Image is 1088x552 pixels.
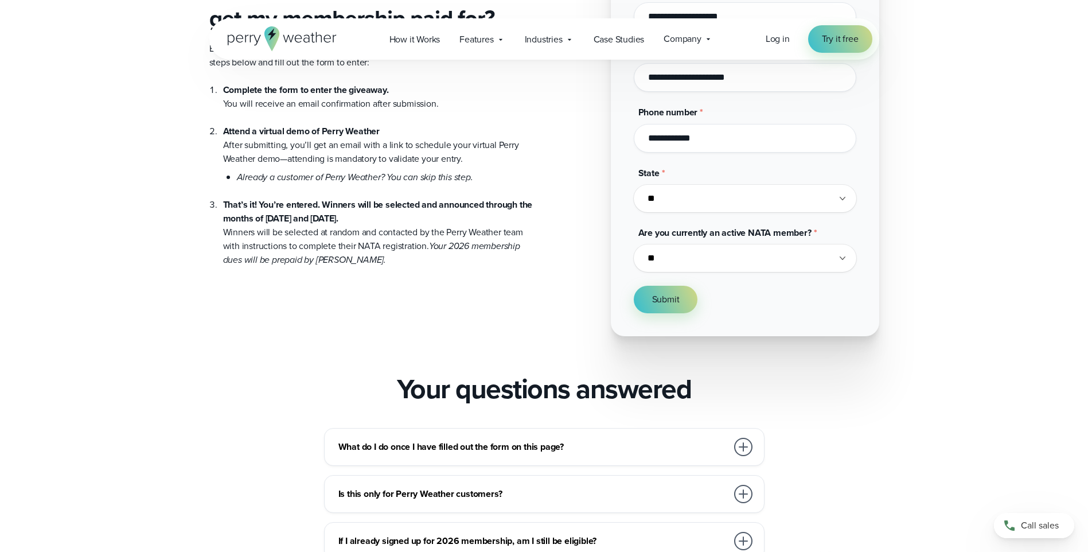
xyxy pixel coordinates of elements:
[638,226,812,239] span: Are you currently an active NATA member?
[237,170,473,184] em: Already a customer of Perry Weather? You can skip this step.
[584,28,654,51] a: Case Studies
[594,33,645,46] span: Case Studies
[223,239,520,266] em: Your 2026 membership dues will be prepaid by [PERSON_NAME].
[380,28,450,51] a: How it Works
[638,106,698,119] span: Phone number
[223,198,533,225] strong: That’s it! You’re entered. Winners will be selected and announced through the months of [DATE] an...
[766,32,790,45] span: Log in
[664,32,701,46] span: Company
[638,166,660,180] span: State
[389,33,440,46] span: How it Works
[994,513,1074,538] a: Call sales
[223,125,380,138] strong: Attend a virtual demo of Perry Weather
[459,33,493,46] span: Features
[634,286,698,313] button: Submit
[808,25,872,53] a: Try it free
[223,83,535,111] li: You will receive an email confirmation after submission.
[223,184,535,267] li: Winners will be selected at random and contacted by the Perry Weather team with instructions to c...
[652,293,680,306] span: Submit
[525,33,563,46] span: Industries
[338,534,727,548] h3: If I already signed up for 2026 membership, am I still be eligible?
[338,440,727,454] h3: What do I do once I have filled out the form on this page?
[1021,519,1059,532] span: Call sales
[223,111,535,184] li: After submitting, you’ll get an email with a link to schedule your virtual Perry Weather demo—att...
[223,83,389,96] strong: Complete the form to enter the giveaway.
[822,32,859,46] span: Try it free
[338,487,727,501] h3: Is this only for Perry Weather customers?
[766,32,790,46] a: Log in
[397,373,692,405] h2: Your questions answered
